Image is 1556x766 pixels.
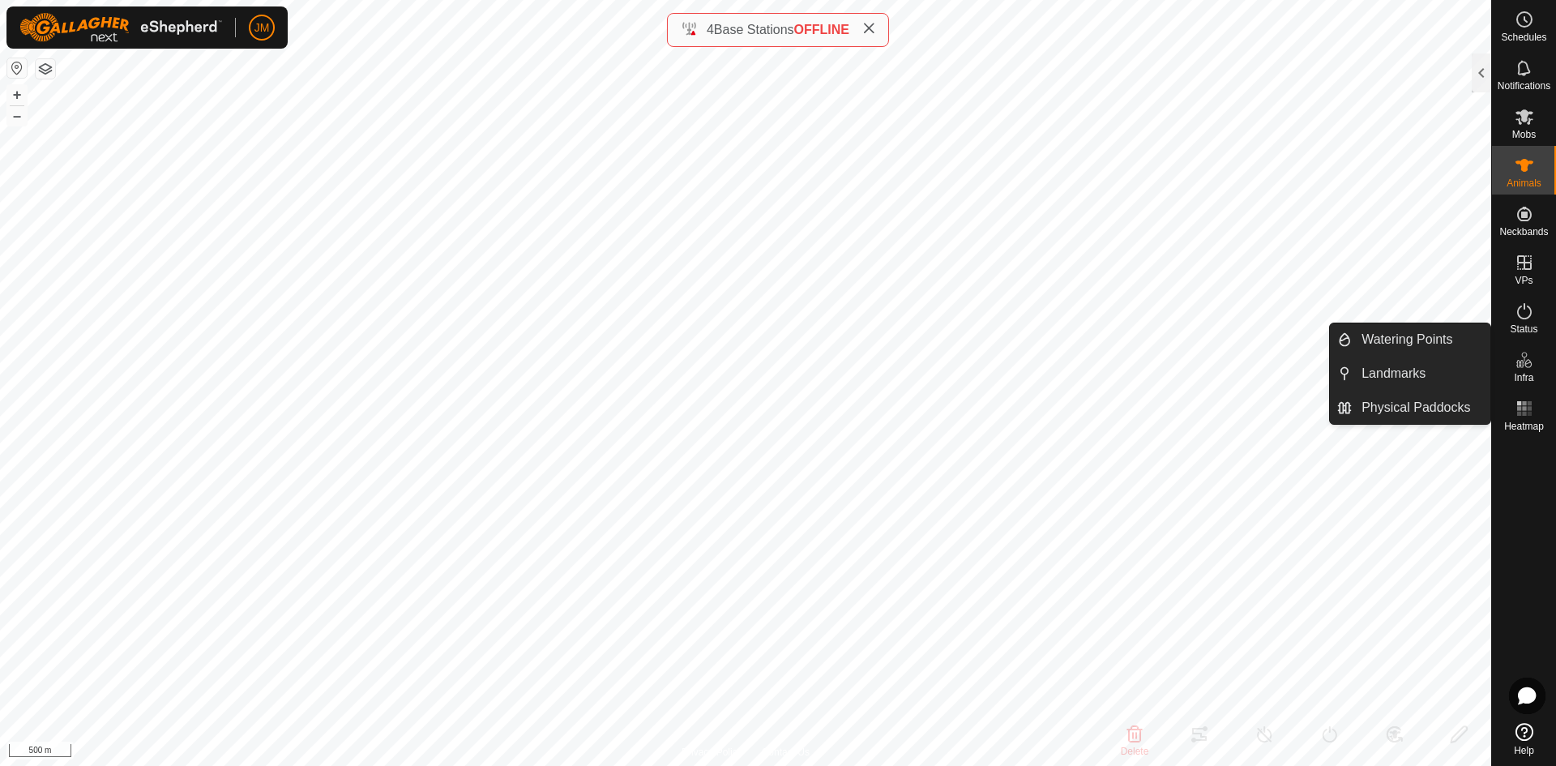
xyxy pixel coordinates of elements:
button: Reset Map [7,58,27,78]
span: Heatmap [1504,422,1544,431]
a: Watering Points [1352,323,1490,356]
button: + [7,85,27,105]
button: Map Layers [36,59,55,79]
li: Physical Paddocks [1330,392,1490,424]
a: Help [1492,717,1556,762]
span: Landmarks [1361,364,1426,383]
span: Animals [1507,178,1541,188]
span: Neckbands [1499,227,1548,237]
span: OFFLINE [794,23,849,36]
span: 4 [707,23,714,36]
span: Status [1510,324,1537,334]
li: Watering Points [1330,323,1490,356]
span: Watering Points [1361,330,1452,349]
li: Landmarks [1330,357,1490,390]
img: Gallagher Logo [19,13,222,42]
span: Physical Paddocks [1361,398,1470,417]
span: Notifications [1498,81,1550,91]
span: VPs [1515,276,1532,285]
span: JM [254,19,270,36]
span: Help [1514,746,1534,755]
a: Contact Us [762,745,810,760]
span: Schedules [1501,32,1546,42]
a: Privacy Policy [682,745,742,760]
span: Mobs [1512,130,1536,139]
a: Physical Paddocks [1352,392,1490,424]
span: Infra [1514,373,1533,383]
button: – [7,106,27,126]
a: Landmarks [1352,357,1490,390]
span: Base Stations [714,23,794,36]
